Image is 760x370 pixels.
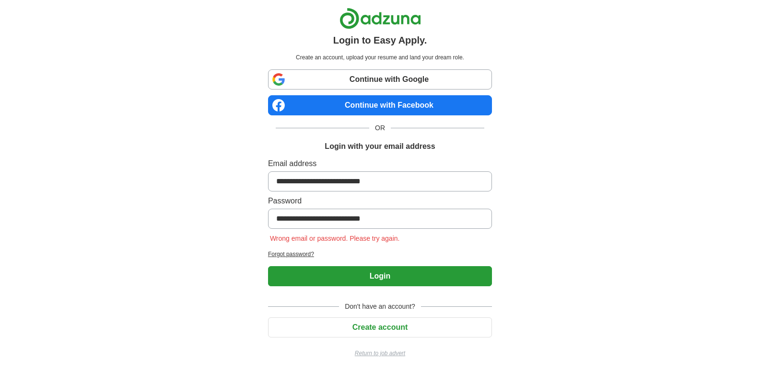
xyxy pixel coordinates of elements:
[268,69,492,90] a: Continue with Google
[268,250,492,258] a: Forgot password?
[268,317,492,337] button: Create account
[268,158,492,169] label: Email address
[268,195,492,207] label: Password
[339,8,421,29] img: Adzuna logo
[333,33,427,47] h1: Login to Easy Apply.
[268,266,492,286] button: Login
[325,141,435,152] h1: Login with your email address
[339,302,421,312] span: Don't have an account?
[268,323,492,331] a: Create account
[270,53,490,62] p: Create an account, upload your resume and land your dream role.
[268,349,492,358] a: Return to job advert
[369,123,391,133] span: OR
[268,235,402,242] span: Wrong email or password. Please try again.
[268,95,492,115] a: Continue with Facebook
